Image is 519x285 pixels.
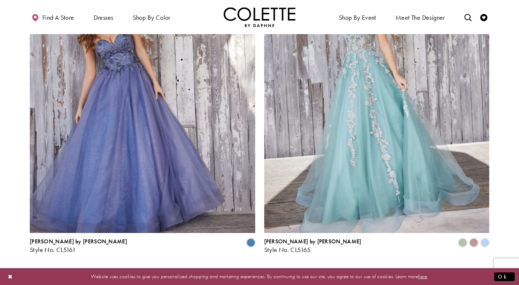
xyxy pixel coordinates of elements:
[30,238,127,245] span: [PERSON_NAME] by [PERSON_NAME]
[209,267,233,278] a: Prev Page
[264,238,361,253] div: Colette by Daphne Style No. CL5165
[394,7,447,27] a: Meet the designer
[294,267,310,278] a: Next Page
[52,272,467,281] p: Website uses cookies to give you personalized shopping and marketing experiences. By continuing t...
[337,7,378,27] span: Shop By Event
[282,267,293,278] a: 13
[494,272,515,281] button: Submit Dialog
[469,238,478,247] i: Mauve
[133,14,170,21] span: Shop by color
[339,14,376,21] span: Shop By Event
[4,270,17,283] button: Close Dialog
[131,7,172,27] span: Shop by color
[264,238,361,245] span: [PERSON_NAME] by [PERSON_NAME]
[30,7,76,27] a: Find a store
[458,238,467,247] i: Sage
[418,273,427,280] a: here
[224,7,295,27] img: Colette by Daphne
[241,267,250,278] a: ...
[273,267,282,278] a: ...
[250,267,257,278] a: 7
[30,246,76,254] span: Style No. CL5161
[94,14,113,21] span: Dresses
[224,7,295,27] a: Visit Home Page
[396,14,445,21] span: Meet the designer
[478,7,489,27] a: Check Wishlist
[233,267,241,278] a: 1
[257,267,265,278] span: Current page
[30,238,127,253] div: Colette by Daphne Style No. CL5161
[463,7,473,27] a: Toggle search
[481,238,489,247] i: Periwinkle
[264,246,311,254] span: Style No. CL5165
[42,14,74,21] span: Find a store
[265,267,272,278] a: 9
[92,7,115,27] span: Dresses
[247,238,255,247] i: Steel Blue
